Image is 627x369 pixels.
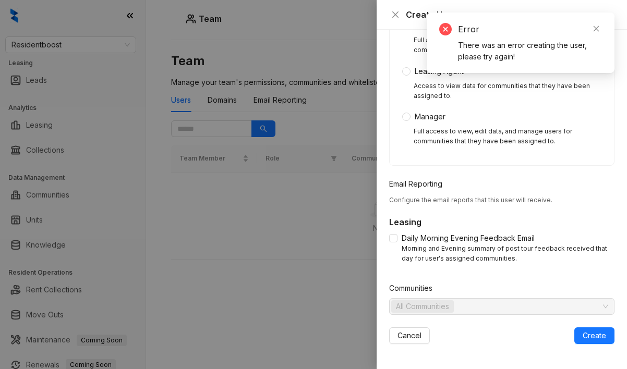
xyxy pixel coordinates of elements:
span: All Communities [396,301,449,312]
span: Cancel [397,330,421,341]
div: Full access to view, edit data, and manage users for all communities. [414,35,601,55]
span: All Communities [391,300,454,313]
span: Daily Morning Evening Feedback Email [397,232,539,244]
label: Email Reporting [389,178,449,190]
span: close-circle [439,23,452,35]
span: Manager [411,111,450,122]
div: Morning and Evening summary of post tour feedback received that day for user's assigned communities. [402,244,614,264]
button: Create [574,327,614,344]
label: Communities [389,282,439,294]
div: Full access to view, edit data, and manage users for communities that they have been assigned to. [414,127,601,146]
div: Access to view data for communities that they have been assigned to. [414,81,601,101]
h5: Leasing [389,216,614,228]
span: close [391,10,400,19]
span: Leasing Agent [411,66,468,77]
button: Cancel [389,327,430,344]
span: Create [583,330,606,341]
button: Close [389,8,402,21]
a: Close [590,23,602,34]
span: Configure the email reports that this user will receive. [389,196,552,204]
span: close [593,25,600,32]
div: Error [458,23,602,35]
div: Create User [406,8,614,21]
div: There was an error creating the user, please try again! [458,40,602,63]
